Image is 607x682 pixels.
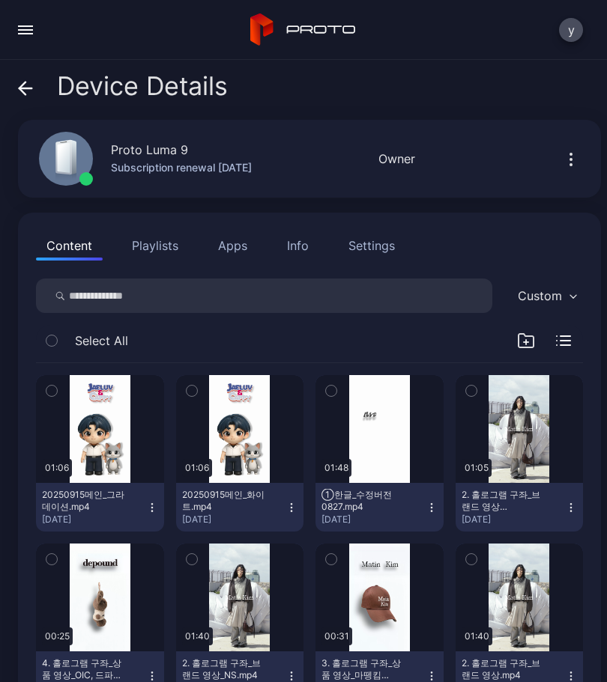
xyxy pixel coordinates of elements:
[348,237,395,255] div: Settings
[462,514,566,526] div: [DATE]
[182,489,265,513] div: 20250915메인_화이트.mp4
[42,489,124,513] div: 20250915메인_그라데이션.mp4
[57,72,228,100] span: Device Details
[462,657,544,681] div: 2. 홀로그램 구좌_브랜드 영상.mp4
[287,237,309,255] div: Info
[518,288,562,303] div: Custom
[111,141,188,159] div: Proto Luma 9
[321,489,404,513] div: ①한글_수정버전0827.mp4
[42,657,124,681] div: 4. 홀로그램 구좌_상품 영상_OIC, 드파운드_NS.mp4
[182,514,286,526] div: [DATE]
[378,150,415,168] div: Owner
[277,231,319,261] button: Info
[121,231,189,261] button: Playlists
[176,483,304,532] button: 20250915메인_화이트.mp4[DATE]
[36,483,164,532] button: 20250915메인_그라데이션.mp4[DATE]
[208,231,258,261] button: Apps
[321,657,404,681] div: 3. 홀로그램 구좌_상품 영상_마뗑킴_NS.mp4
[559,18,583,42] button: y
[321,514,426,526] div: [DATE]
[182,657,265,681] div: 2. 홀로그램 구좌_브랜드 영상_NS.mp4
[510,278,583,313] button: Custom
[338,231,405,261] button: Settings
[36,231,103,261] button: Content
[462,489,544,513] div: 2. 홀로그램 구좌_브랜드 영상_NS_del.mp4
[315,483,444,532] button: ①한글_수정버전0827.mp4[DATE]
[75,332,128,350] span: Select All
[111,159,252,177] div: Subscription renewal [DATE]
[456,483,584,532] button: 2. 홀로그램 구좌_브랜드 영상_NS_del.mp4[DATE]
[42,514,146,526] div: [DATE]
